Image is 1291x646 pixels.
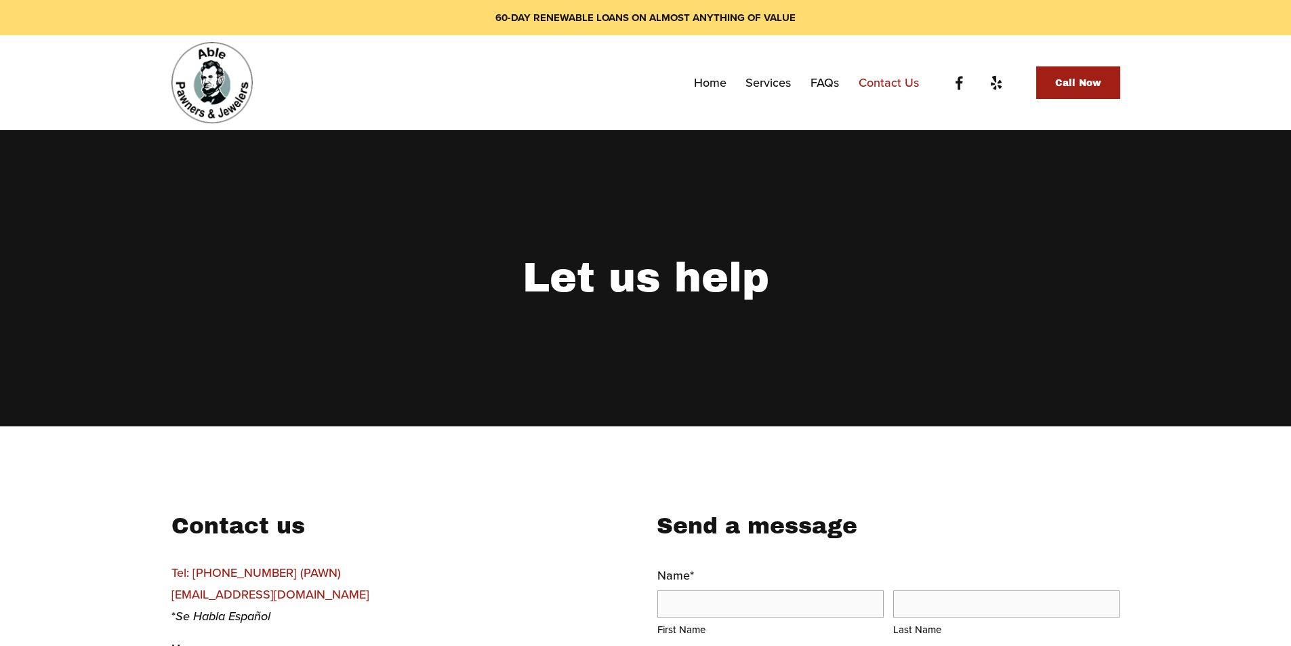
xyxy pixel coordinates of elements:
span: First Name [657,620,884,639]
a: Facebook [951,75,968,92]
a: Home [694,70,726,95]
strong: 60-DAY RENEWABLE LOANS ON ALMOST ANYTHING OF VALUE [495,10,796,25]
h3: Send a message [657,512,1120,542]
h1: Let us help [409,254,883,304]
h3: Contact us [171,512,554,542]
legend: Name [657,565,694,586]
a: Call Now [1036,66,1120,99]
a: Services [745,70,791,95]
img: Able Pawn Shop [171,42,253,123]
input: Last Name [893,590,1120,618]
a: Yelp [987,75,1004,92]
a: FAQs [811,70,839,95]
a: Tel: [PHONE_NUMBER] (PAWN) [171,564,341,581]
a: Contact Us [859,70,919,95]
input: First Name [657,590,884,618]
a: [EMAIL_ADDRESS][DOMAIN_NAME] [171,586,369,603]
em: Se Habla Español [176,607,270,624]
span: Last Name [893,620,1120,639]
